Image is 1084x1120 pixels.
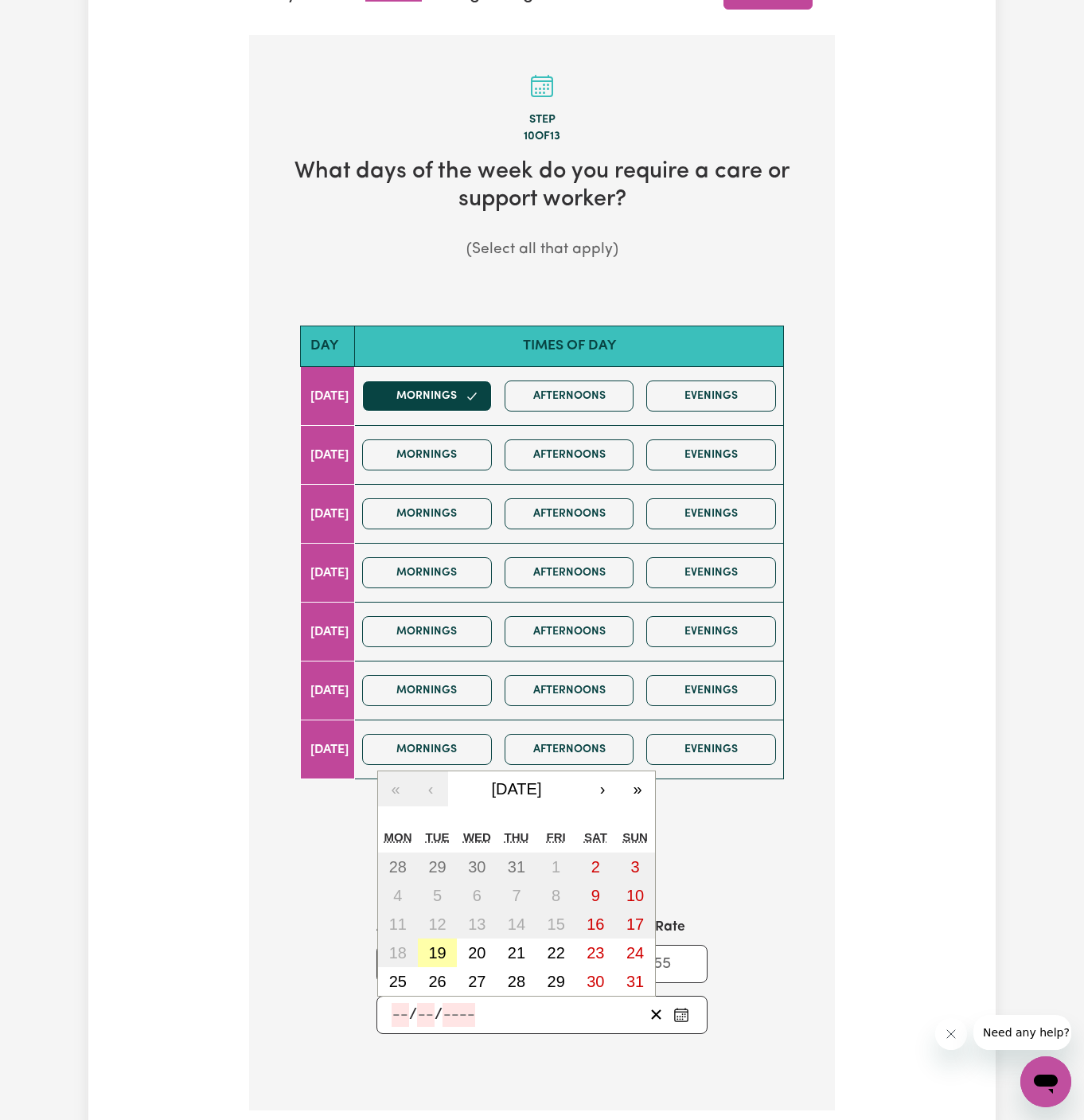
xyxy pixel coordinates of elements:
[384,830,412,844] abbr: Monday
[457,939,497,967] button: August 20, 2025
[620,771,655,806] button: »
[548,915,565,933] abbr: August 15, 2025
[508,973,525,990] abbr: August 28, 2025
[536,967,576,996] button: August 29, 2025
[378,967,418,996] button: August 25, 2025
[646,675,776,706] button: Evenings
[301,426,355,485] td: [DATE]
[505,675,634,706] button: Afternoons
[497,853,536,881] button: July 31, 2025
[433,887,442,904] abbr: August 5, 2025
[473,887,482,904] abbr: August 6, 2025
[646,557,776,588] button: Evenings
[591,858,600,876] abbr: August 2, 2025
[468,915,485,933] abbr: August 13, 2025
[468,973,485,990] abbr: August 27, 2025
[389,973,407,990] abbr: August 25, 2025
[301,485,355,544] td: [DATE]
[552,858,560,876] abbr: August 1, 2025
[615,967,655,996] button: August 31, 2025
[428,944,446,962] abbr: August 19, 2025
[362,616,492,647] button: Mornings
[443,1003,475,1027] input: ----
[492,780,542,798] span: [DATE]
[362,675,492,706] button: Mornings
[626,944,644,962] abbr: August 24, 2025
[548,973,565,990] abbr: August 29, 2025
[626,915,644,933] abbr: August 17, 2025
[505,498,634,529] button: Afternoons
[587,915,604,933] abbr: August 16, 2025
[468,944,485,962] abbr: August 20, 2025
[615,881,655,910] button: August 10, 2025
[615,853,655,881] button: August 3, 2025
[409,1006,417,1024] span: /
[935,1018,967,1050] iframe: Close message
[300,856,784,879] h3: Booking Time Options
[376,917,501,938] label: Approximate hours
[587,973,604,990] abbr: August 30, 2025
[548,944,565,962] abbr: August 22, 2025
[505,439,634,470] button: Afternoons
[610,945,708,983] input: e.g. 55
[536,881,576,910] button: August 8, 2025
[669,1003,694,1027] button: Pick an approximate start date
[576,910,616,939] button: August 16, 2025
[508,858,525,876] abbr: July 31, 2025
[393,887,402,904] abbr: August 4, 2025
[497,881,536,910] button: August 7, 2025
[389,915,407,933] abbr: August 11, 2025
[576,881,616,910] button: August 9, 2025
[584,830,607,844] abbr: Saturday
[463,830,491,844] abbr: Wednesday
[301,544,355,603] td: [DATE]
[376,945,476,983] input: e.g. 2.5
[457,967,497,996] button: August 27, 2025
[418,881,458,910] button: August 5, 2025
[457,881,497,910] button: August 6, 2025
[418,910,458,939] button: August 12, 2025
[576,967,616,996] button: August 30, 2025
[362,439,492,470] button: Mornings
[418,853,458,881] button: July 29, 2025
[418,967,458,996] button: August 26, 2025
[378,853,418,881] button: July 28, 2025
[362,498,492,529] button: Mornings
[417,1003,435,1027] input: --
[615,910,655,939] button: August 17, 2025
[468,858,485,876] abbr: July 30, 2025
[536,853,576,881] button: August 1, 2025
[508,915,525,933] abbr: August 14, 2025
[591,887,600,904] abbr: August 9, 2025
[362,734,492,765] button: Mornings
[413,771,448,806] button: ‹
[378,910,418,939] button: August 11, 2025
[428,973,446,990] abbr: August 26, 2025
[508,944,525,962] abbr: August 21, 2025
[536,910,576,939] button: August 15, 2025
[576,939,616,967] button: August 23, 2025
[301,326,355,366] th: Day
[275,239,809,262] p: (Select all that apply)
[646,439,776,470] button: Evenings
[615,939,655,967] button: August 24, 2025
[355,326,784,366] th: Times of day
[497,967,536,996] button: August 28, 2025
[646,380,776,412] button: Evenings
[378,881,418,910] button: August 4, 2025
[378,939,418,967] button: August 18, 2025
[626,973,644,990] abbr: August 31, 2025
[497,939,536,967] button: August 21, 2025
[973,1015,1071,1050] iframe: Message from company
[301,603,355,661] td: [DATE]
[512,887,521,904] abbr: August 7, 2025
[505,734,634,765] button: Afternoons
[587,944,604,962] abbr: August 23, 2025
[576,853,616,881] button: August 2, 2025
[622,830,648,844] abbr: Sunday
[626,887,644,904] abbr: August 10, 2025
[631,858,640,876] abbr: August 3, 2025
[301,720,355,779] td: [DATE]
[362,380,492,412] button: Mornings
